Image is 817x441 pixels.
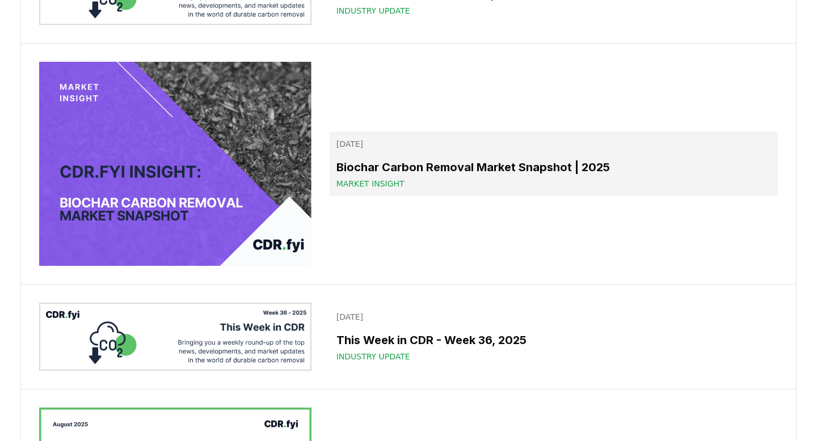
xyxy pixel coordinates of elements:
[330,132,778,196] a: [DATE]Biochar Carbon Removal Market Snapshot | 2025Market Insight
[336,5,410,16] span: Industry Update
[39,62,311,266] img: Biochar Carbon Removal Market Snapshot | 2025 blog post image
[39,303,311,371] img: This Week in CDR - Week 36, 2025 blog post image
[336,311,771,323] p: [DATE]
[336,138,771,150] p: [DATE]
[336,332,771,349] h3: This Week in CDR - Week 36, 2025
[336,159,771,176] h3: Biochar Carbon Removal Market Snapshot | 2025
[336,178,405,189] span: Market Insight
[330,304,778,369] a: [DATE]This Week in CDR - Week 36, 2025Industry Update
[336,351,410,362] span: Industry Update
